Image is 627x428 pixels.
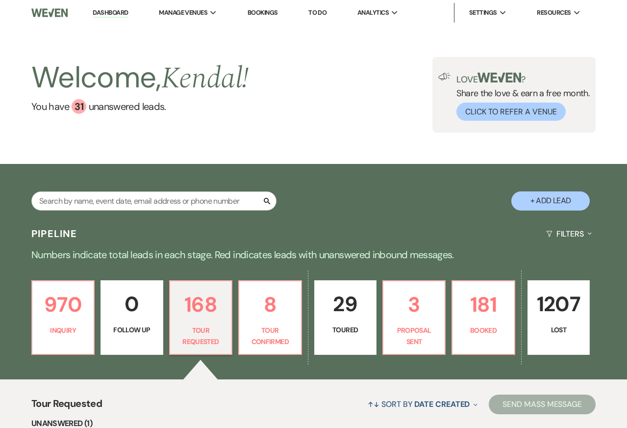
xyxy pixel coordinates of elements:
h2: Welcome, [31,57,249,99]
span: ↑↓ [368,399,379,409]
p: Tour Confirmed [245,325,295,347]
a: Bookings [248,8,278,17]
p: 0 [107,288,156,321]
p: Inquiry [38,325,88,336]
span: Tour Requested [31,396,102,417]
a: Dashboard [93,8,128,18]
p: Toured [321,324,370,335]
input: Search by name, event date, email address or phone number [31,191,276,211]
p: Lost [534,324,583,335]
h3: Pipeline [31,227,77,241]
span: Date Created [414,399,470,409]
a: 0Follow Up [100,280,163,355]
p: Love ? [456,73,590,84]
button: Click to Refer a Venue [456,103,566,121]
a: 3Proposal Sent [382,280,446,355]
a: 168Tour Requested [169,280,232,355]
p: 168 [176,288,226,321]
a: 29Toured [314,280,376,355]
p: Booked [458,325,508,336]
p: 3 [389,288,439,321]
p: 1207 [534,288,583,321]
span: Analytics [357,8,389,18]
a: 1207Lost [527,280,590,355]
img: loud-speaker-illustration.svg [438,73,451,80]
div: 31 [72,99,86,114]
span: Manage Venues [159,8,207,18]
p: 181 [458,288,508,321]
span: Resources [537,8,571,18]
p: Follow Up [107,324,156,335]
button: Filters [542,221,596,247]
span: Settings [469,8,497,18]
a: You have 31 unanswered leads. [31,99,249,114]
button: Send Mass Message [489,395,596,414]
button: Sort By Date Created [364,391,481,417]
img: Weven Logo [31,2,68,23]
span: Kendal ! [161,56,249,101]
div: Share the love & earn a free month. [451,73,590,121]
p: 8 [245,288,295,321]
a: 970Inquiry [31,280,95,355]
p: 970 [38,288,88,321]
p: Proposal Sent [389,325,439,347]
p: Tour Requested [176,325,226,347]
a: To Do [308,8,326,17]
button: + Add Lead [511,191,590,211]
p: 29 [321,288,370,321]
a: 8Tour Confirmed [238,280,301,355]
img: weven-logo-green.svg [477,73,521,82]
a: 181Booked [451,280,515,355]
